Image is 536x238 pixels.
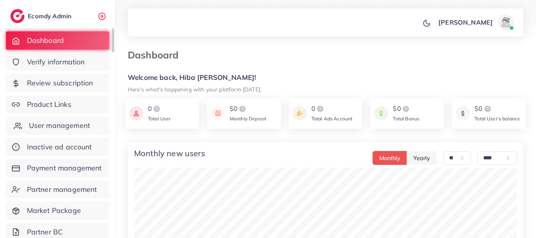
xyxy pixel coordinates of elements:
[27,35,64,46] span: Dashboard
[6,31,109,50] a: Dashboard
[456,104,470,123] img: icon payment
[6,95,109,114] a: Product Links
[211,104,225,123] img: icon payment
[401,104,411,114] img: logo
[27,78,93,88] span: Review subscription
[373,151,407,165] button: Monthly
[27,227,63,237] span: Partner BC
[134,149,205,158] h4: Monthly new users
[6,201,109,220] a: Market Package
[311,104,353,114] div: 0
[28,12,73,20] h2: Ecomdy Admin
[128,86,261,93] small: Here's what's happening with your platform [DATE].
[293,104,307,123] img: icon payment
[129,104,143,123] img: icon payment
[393,104,419,114] div: $0
[27,205,81,216] span: Market Package
[152,104,161,114] img: logo
[128,74,523,82] h5: Welcome back, Hiba [PERSON_NAME]!
[6,138,109,156] a: Inactive ad account
[27,99,71,110] span: Product Links
[230,116,266,122] span: Monthly Deposit
[27,184,97,195] span: Partner management
[311,116,353,122] span: Total Ads Account
[128,49,185,61] h3: Dashboard
[6,53,109,71] a: Verify information
[27,163,102,173] span: Payment management
[407,151,437,165] button: Yearly
[315,104,325,114] img: logo
[29,120,90,131] span: User management
[230,104,266,114] div: $0
[6,116,109,135] a: User management
[238,104,247,114] img: logo
[10,9,25,23] img: logo
[27,57,85,67] span: Verify information
[148,104,171,114] div: 0
[374,104,388,123] img: icon payment
[475,104,520,114] div: $0
[475,116,520,122] span: Total User’s balance
[393,116,419,122] span: Total Bonus
[10,9,73,23] a: logoEcomdy Admin
[483,104,492,114] img: logo
[6,180,109,199] a: Partner management
[6,159,109,177] a: Payment management
[148,116,171,122] span: Total User
[27,142,92,152] span: Inactive ad account
[6,74,109,92] a: Review subscription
